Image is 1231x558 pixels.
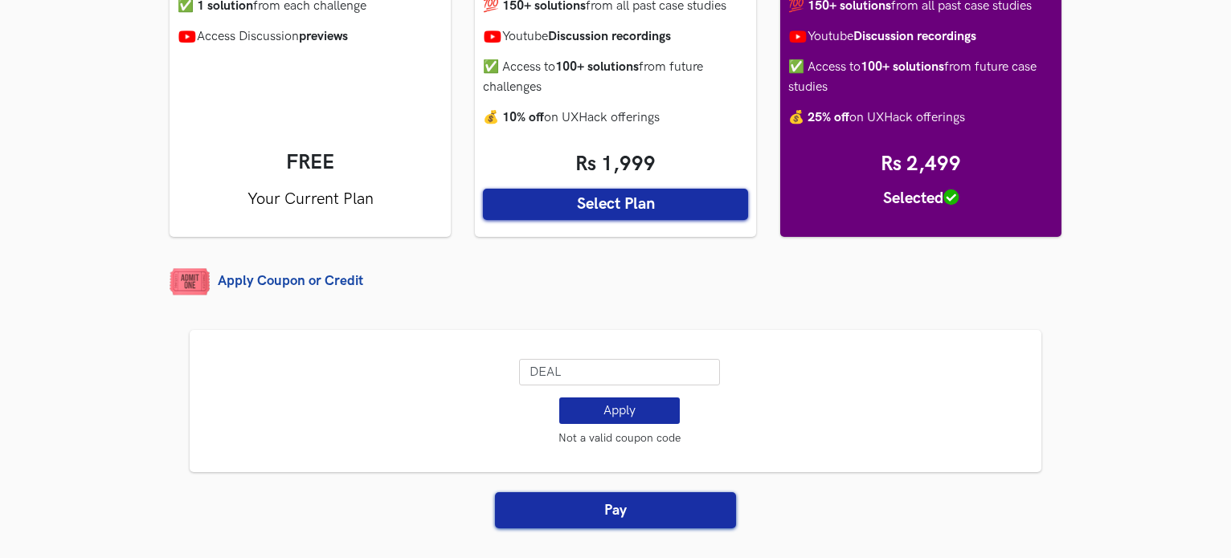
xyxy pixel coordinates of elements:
[483,57,502,76] span: ✅
[483,152,748,177] span: Rs 1,999
[483,189,748,220] button: Select Plan
[788,108,1053,128] li: on UXHack offerings
[170,261,210,302] img: admitone.png
[788,152,1053,177] span: Rs 2,499
[788,57,1053,97] li: Access to from future case studies
[178,150,443,175] span: FREE
[861,59,944,75] strong: 100+ solutions
[559,397,680,424] button: Apply
[519,359,720,385] input: Enter Coupon Code
[178,26,443,47] li: Access Discussion
[247,189,374,209] span: Your Current Plan
[495,492,736,528] button: Pay
[483,108,502,127] span: 💰
[788,108,808,127] span: 💰
[483,31,502,43] img: Youtube icon
[178,31,197,43] img: Youtube icon
[548,29,671,44] strong: Discussion recordings
[788,31,808,43] img: Youtube icon
[502,110,544,125] strong: 10% off
[210,432,1029,444] span: Not a valid coupon code
[483,57,748,97] li: Access to from future challenges
[483,108,748,128] li: on UXHack offerings
[483,26,748,47] li: Youtube
[788,26,1053,47] li: Youtube
[853,29,976,44] strong: Discussion recordings
[788,57,808,76] span: ✅
[808,110,849,125] strong: 25% off
[299,29,348,44] strong: previews
[555,59,639,75] strong: 100+ solutions
[170,261,1049,302] a: Apply Coupon or Credit
[788,189,1053,209] span: Selected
